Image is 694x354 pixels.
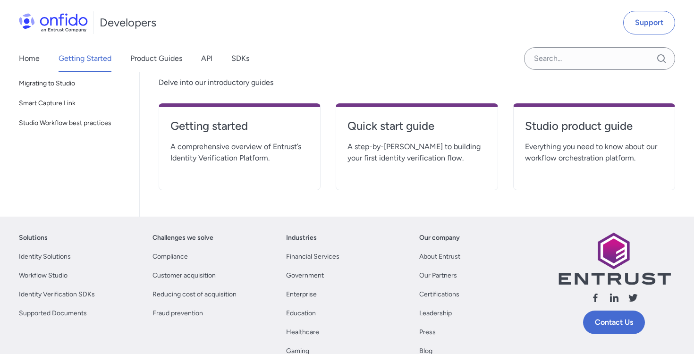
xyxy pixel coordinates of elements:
a: Workflow Studio [19,270,68,281]
a: Contact Us [583,311,645,334]
a: Studio Workflow best practices [15,114,132,133]
a: Identity Solutions [19,251,71,262]
svg: Follow us linkedin [609,292,620,303]
span: Studio Workflow best practices [19,118,128,129]
a: Our Partners [419,270,457,281]
a: Compliance [152,251,188,262]
span: Smart Capture Link [19,98,128,109]
svg: Follow us facebook [590,292,601,303]
a: Healthcare [286,327,319,338]
span: A comprehensive overview of Entrust’s Identity Verification Platform. [170,141,309,164]
a: Our company [419,232,460,244]
a: Challenges we solve [152,232,213,244]
a: Education [286,308,316,319]
a: API [201,45,212,72]
h4: Getting started [170,118,309,134]
img: Onfido Logo [19,13,88,32]
a: Smart Capture Link [15,94,132,113]
input: Onfido search input field [524,47,675,70]
a: Certifications [419,289,459,300]
a: Quick start guide [347,118,486,141]
a: Enterprise [286,289,317,300]
a: Follow us X (Twitter) [627,292,639,307]
a: Follow us facebook [590,292,601,307]
a: Follow us linkedin [609,292,620,307]
svg: Follow us X (Twitter) [627,292,639,303]
a: Customer acquisition [152,270,216,281]
h4: Quick start guide [347,118,486,134]
a: Identity Verification SDKs [19,289,95,300]
a: Industries [286,232,317,244]
a: Solutions [19,232,48,244]
a: Reducing cost of acquisition [152,289,237,300]
a: Government [286,270,324,281]
a: Migrating to Studio [15,74,132,93]
span: Delve into our introductory guides [159,77,675,88]
a: Financial Services [286,251,339,262]
h4: Studio product guide [525,118,663,134]
a: Supported Documents [19,308,87,319]
a: Product Guides [130,45,182,72]
span: Migrating to Studio [19,78,128,89]
span: A step-by-[PERSON_NAME] to building your first identity verification flow. [347,141,486,164]
a: Leadership [419,308,452,319]
a: Studio product guide [525,118,663,141]
a: Getting Started [59,45,111,72]
a: Getting started [170,118,309,141]
a: Fraud prevention [152,308,203,319]
a: Home [19,45,40,72]
h1: Developers [100,15,156,30]
img: Entrust logo [558,232,671,285]
a: SDKs [231,45,249,72]
a: Support [623,11,675,34]
a: Press [419,327,436,338]
a: About Entrust [419,251,460,262]
span: Everything you need to know about our workflow orchestration platform. [525,141,663,164]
